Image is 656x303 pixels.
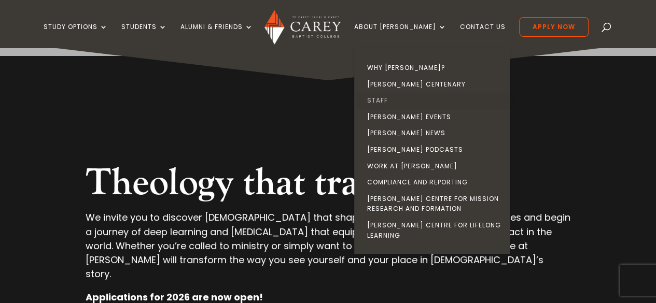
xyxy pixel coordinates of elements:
[357,60,512,76] a: Why [PERSON_NAME]?
[86,210,570,290] p: We invite you to discover [DEMOGRAPHIC_DATA] that shapes hearts, minds, and communities and begin...
[357,174,512,191] a: Compliance and Reporting
[460,23,506,48] a: Contact Us
[357,141,512,158] a: [PERSON_NAME] Podcasts
[180,23,253,48] a: Alumni & Friends
[357,158,512,175] a: Work at [PERSON_NAME]
[357,217,512,243] a: [PERSON_NAME] Centre for Lifelong Learning
[264,10,341,45] img: Carey Baptist College
[121,23,167,48] a: Students
[519,17,589,37] a: Apply Now
[86,161,570,210] h2: Theology that transforms
[357,191,512,217] a: [PERSON_NAME] Centre for Mission Research and Formation
[357,92,512,109] a: Staff
[357,76,512,93] a: [PERSON_NAME] Centenary
[44,23,108,48] a: Study Options
[357,109,512,125] a: [PERSON_NAME] Events
[354,23,446,48] a: About [PERSON_NAME]
[357,125,512,141] a: [PERSON_NAME] News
